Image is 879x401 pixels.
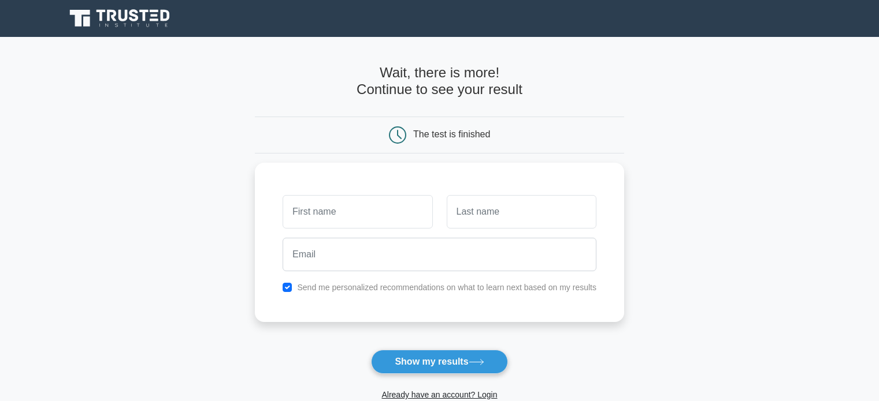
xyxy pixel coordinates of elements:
input: First name [283,195,432,228]
input: Last name [447,195,596,228]
button: Show my results [371,350,507,374]
a: Already have an account? Login [381,390,497,399]
label: Send me personalized recommendations on what to learn next based on my results [297,283,596,292]
div: The test is finished [413,129,490,139]
h4: Wait, there is more! Continue to see your result [255,65,624,98]
input: Email [283,238,596,271]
